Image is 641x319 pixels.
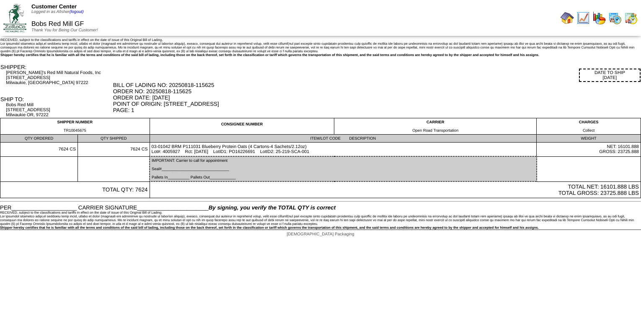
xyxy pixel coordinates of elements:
span: Bobs Red Mill GF [31,20,84,28]
div: SHIP TO: [0,96,112,102]
span: Logged in as Afisher [31,10,84,14]
img: calendarinout.gif [624,11,638,25]
img: calendarprod.gif [608,11,622,25]
td: TOTAL NET: 16101.888 LBS TOTAL GROSS: 23725.888 LBS [150,181,641,198]
span: Customer Center [31,3,77,10]
td: CARRIER [334,118,537,135]
td: CHARGES [537,118,641,135]
span: By signing, you verify the TOTAL QTY is correct [209,204,336,211]
div: [PERSON_NAME]'s Red Mill Natural Foods, Inc [STREET_ADDRESS] Milwaukie, [GEOGRAPHIC_DATA] 97222 [6,70,112,85]
a: (logout) [70,10,84,14]
td: ITEM/LOT CODE DESCRIPTION [150,135,537,143]
div: BILL OF LADING NO: 20250818-115625 ORDER NO: 20250818-115625 ORDER DATE: [DATE] POINT OF ORIGIN: ... [113,82,641,113]
td: NET: 16101.888 GROSS: 23725.888 [537,143,641,157]
div: Bobs Red Mill [STREET_ADDRESS] Milwaukie OR, 97222 [6,102,112,117]
td: SHIPPER NUMBER [0,118,150,135]
td: 7624 CS [78,143,150,157]
td: 03-01042 BRM P111031 Blueberry Protein Oats (4 Cartons-4 Sachets/2.12oz) Lot#: 4005927 Rct: [DATE... [150,143,537,157]
img: ZoRoCo_Logo(Green%26Foil)%20jpg.webp [3,4,26,32]
span: [DEMOGRAPHIC_DATA] Packaging [287,232,354,237]
td: CONSIGNEE NUMBER [150,118,334,135]
img: graph.gif [592,11,606,25]
img: line_graph.gif [576,11,590,25]
td: WEIGHT [537,135,641,143]
div: Shipper hereby certifies that he is familiar with all the terms and conditions of the said bill o... [0,53,641,57]
img: home.gif [561,11,574,25]
div: Collect [538,128,639,133]
td: IMPORTANT: Carrier to call for appointment Seal#_______________________________ Pallets In_______... [150,156,537,181]
span: Thank You for Being Our Customer! [31,28,98,33]
div: SHIPPER: [0,64,112,70]
div: Open Road Transportation [336,128,535,133]
td: QTY ORDERED [0,135,78,143]
div: TR10045675 [2,128,148,133]
td: QTY SHIPPED [78,135,150,143]
td: 7624 CS [0,143,78,157]
div: DATE TO SHIP [DATE] [579,69,641,82]
td: TOTAL QTY: 7624 [0,181,150,198]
